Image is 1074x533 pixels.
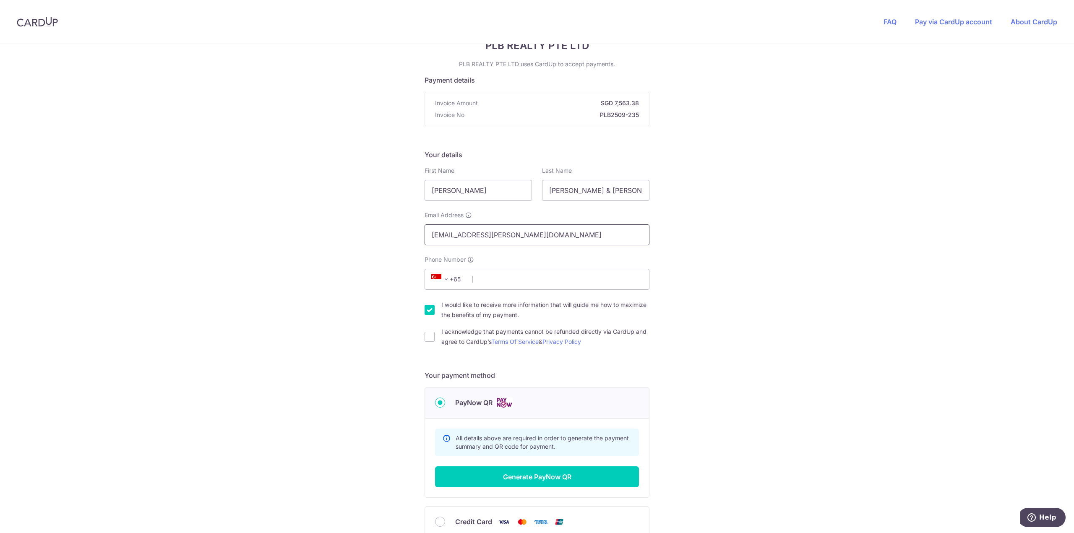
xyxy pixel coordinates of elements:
label: I would like to receive more information that will guide me how to maximize the benefits of my pa... [441,300,649,320]
img: CardUp [17,17,58,27]
a: Pay via CardUp account [915,18,992,26]
span: Invoice Amount [435,99,478,107]
strong: PLB2509-235 [468,111,639,119]
p: PLB REALTY PTE LTD uses CardUp to accept payments. [425,60,649,68]
div: PayNow QR Cards logo [435,398,639,408]
img: Visa [495,517,512,527]
a: FAQ [884,18,897,26]
span: Invoice No [435,111,464,119]
a: About CardUp [1011,18,1057,26]
strong: SGD 7,563.38 [481,99,639,107]
span: Phone Number [425,255,466,264]
input: First name [425,180,532,201]
span: All details above are required in order to generate the payment summary and QR code for payment. [456,434,629,450]
a: Terms Of Service [491,338,539,345]
span: +65 [431,274,451,284]
h5: Your payment method [425,370,649,380]
h5: Payment details [425,75,649,85]
img: Union Pay [551,517,568,527]
label: I acknowledge that payments cannot be refunded directly via CardUp and agree to CardUp’s & [441,327,649,347]
img: American Express [532,517,549,527]
button: Generate PayNow QR [435,466,639,487]
span: Email Address [425,211,464,219]
label: Last Name [542,166,572,175]
span: PLB REALTY PTE LTD [425,38,649,53]
img: Mastercard [514,517,531,527]
span: Credit Card [455,517,492,527]
input: Email address [425,224,649,245]
input: Last name [542,180,649,201]
span: +65 [429,274,467,284]
iframe: Opens a widget where you can find more information [1020,508,1066,529]
label: First Name [425,166,454,175]
div: Credit Card Visa Mastercard American Express Union Pay [435,517,639,527]
span: PayNow QR [455,398,493,408]
a: Privacy Policy [542,338,581,345]
h5: Your details [425,150,649,160]
img: Cards logo [496,398,513,408]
